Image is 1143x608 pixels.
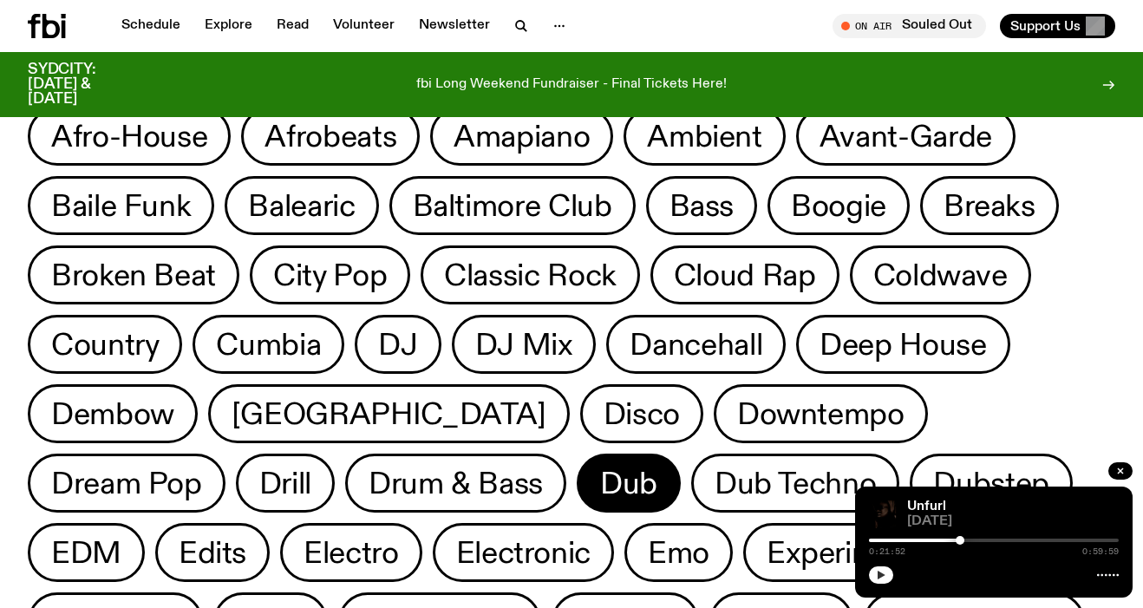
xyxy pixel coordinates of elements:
[208,384,570,443] button: [GEOGRAPHIC_DATA]
[820,328,986,362] span: Deep House
[155,523,270,582] button: Edits
[304,536,398,570] span: Electro
[280,523,421,582] button: Electro
[796,315,1009,374] button: Deep House
[225,176,378,235] button: Balearic
[194,14,263,38] a: Explore
[265,120,396,154] span: Afrobeats
[624,107,785,166] button: Ambient
[444,258,617,292] span: Classic Rock
[51,258,216,292] span: Broken Beat
[606,315,786,374] button: Dancehall
[51,189,191,223] span: Baile Funk
[345,454,566,513] button: Drum & Bass
[111,14,191,38] a: Schedule
[475,328,573,362] span: DJ Mix
[51,467,202,500] span: Dream Pop
[28,384,198,443] button: Dembow
[28,315,182,374] button: Country
[452,315,597,374] button: DJ Mix
[833,14,986,38] button: On AirSouled Out
[413,189,612,223] span: Baltimore Club
[51,328,159,362] span: Country
[28,107,231,166] button: Afro-House
[232,397,546,431] span: [GEOGRAPHIC_DATA]
[273,258,387,292] span: City Pop
[369,467,543,500] span: Drum & Bass
[248,189,355,223] span: Balearic
[767,536,943,570] span: Experimental
[869,547,905,556] span: 0:21:52
[737,397,905,431] span: Downtempo
[873,258,1008,292] span: Coldwave
[323,14,405,38] a: Volunteer
[51,397,174,431] span: Dembow
[791,189,886,223] span: Boogie
[259,467,311,500] span: Drill
[236,454,335,513] button: Drill
[378,328,417,362] span: DJ
[910,454,1072,513] button: Dubstep
[28,454,225,513] button: Dream Pop
[266,14,319,38] a: Read
[408,14,500,38] a: Newsletter
[624,523,733,582] button: Emo
[28,523,145,582] button: EDM
[416,77,727,93] p: fbi Long Weekend Fundraiser - Final Tickets Here!
[850,245,1031,304] button: Coldwave
[28,245,239,304] button: Broken Beat
[250,245,410,304] button: City Pop
[648,536,709,570] span: Emo
[1082,547,1119,556] span: 0:59:59
[907,500,946,513] a: Unfurl
[604,397,680,431] span: Disco
[944,189,1035,223] span: Breaks
[767,176,910,235] button: Boogie
[355,315,441,374] button: DJ
[421,245,640,304] button: Classic Rock
[1010,18,1081,34] span: Support Us
[193,315,344,374] button: Cumbia
[28,62,139,107] h3: SYDCITY: [DATE] & [DATE]
[933,467,1048,500] span: Dubstep
[714,384,928,443] button: Downtempo
[1000,14,1115,38] button: Support Us
[456,536,591,570] span: Electronic
[820,120,992,154] span: Avant-Garde
[241,107,420,166] button: Afrobeats
[179,536,246,570] span: Edits
[600,467,657,500] span: Dub
[669,189,735,223] span: Bass
[28,176,214,235] button: Baile Funk
[51,120,207,154] span: Afro-House
[715,467,876,500] span: Dub Techno
[920,176,1059,235] button: Breaks
[630,328,762,362] span: Dancehall
[646,176,758,235] button: Bass
[51,536,121,570] span: EDM
[580,384,703,443] button: Disco
[674,258,816,292] span: Cloud Rap
[907,515,1119,528] span: [DATE]
[216,328,321,362] span: Cumbia
[647,120,761,154] span: Ambient
[796,107,1016,166] button: Avant-Garde
[430,107,613,166] button: Amapiano
[650,245,839,304] button: Cloud Rap
[389,176,636,235] button: Baltimore Club
[433,523,614,582] button: Electronic
[743,523,966,582] button: Experimental
[454,120,590,154] span: Amapiano
[691,454,899,513] button: Dub Techno
[577,454,681,513] button: Dub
